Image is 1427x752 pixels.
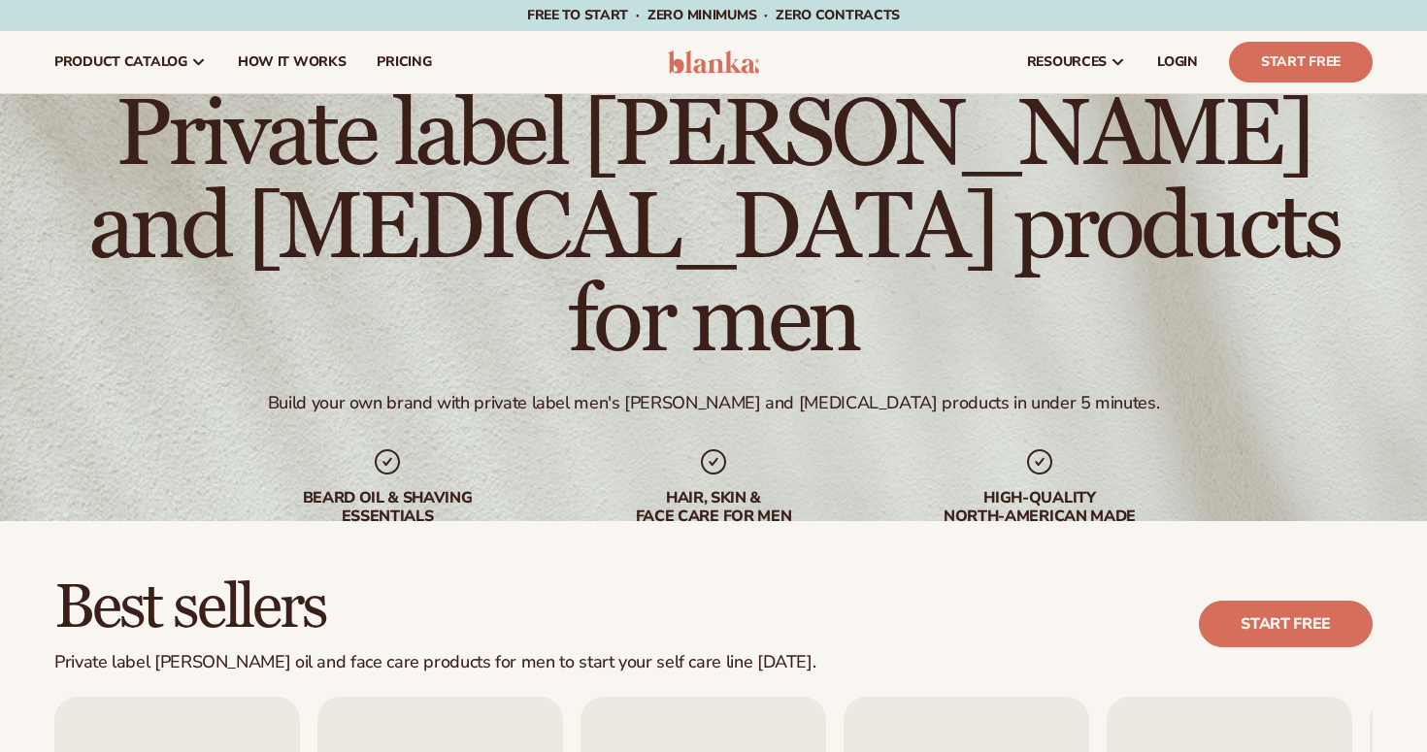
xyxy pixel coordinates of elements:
[668,50,760,74] img: logo
[1012,31,1142,93] a: resources
[222,31,362,93] a: How It Works
[361,31,447,93] a: pricing
[238,54,347,70] span: How It Works
[54,54,187,70] span: product catalog
[1229,42,1373,82] a: Start Free
[1199,601,1373,647] a: Start free
[268,392,1159,414] div: Build your own brand with private label men's [PERSON_NAME] and [MEDICAL_DATA] products in under ...
[589,489,838,526] div: hair, skin & face care for men
[39,31,222,93] a: product catalog
[1157,54,1198,70] span: LOGIN
[1027,54,1107,70] span: resources
[54,575,815,640] h2: Best sellers
[1142,31,1213,93] a: LOGIN
[915,489,1164,526] div: High-quality North-american made
[377,54,431,70] span: pricing
[263,489,512,526] div: beard oil & shaving essentials
[54,652,815,673] div: Private label [PERSON_NAME] oil and face care products for men to start your self care line [DATE].
[54,89,1373,369] h1: Private label [PERSON_NAME] and [MEDICAL_DATA] products for men
[527,6,900,24] span: Free to start · ZERO minimums · ZERO contracts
